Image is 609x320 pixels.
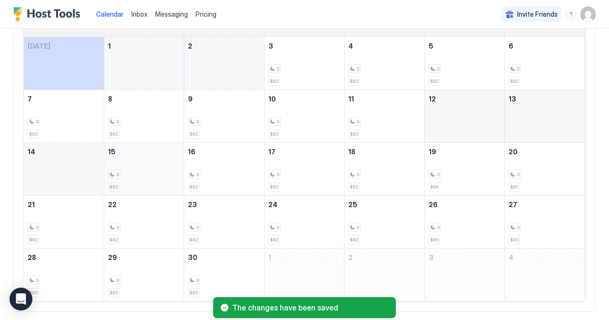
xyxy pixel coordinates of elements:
span: 3 [356,171,359,178]
span: 17 [268,148,275,156]
span: 29 [108,253,117,261]
span: $82 [189,290,198,296]
span: 3 [196,224,199,230]
a: September 27, 2025 [505,196,585,213]
a: September 9, 2025 [184,90,264,108]
span: 2 [276,66,279,72]
span: 7 [28,95,32,103]
span: $82 [109,131,118,137]
td: September 25, 2025 [344,195,424,248]
td: October 1, 2025 [264,248,344,301]
span: 26 [429,200,438,209]
a: September 12, 2025 [425,90,504,108]
a: October 4, 2025 [505,249,585,266]
td: September 13, 2025 [505,90,585,142]
span: The changes have been saved [232,303,388,312]
a: Host Tools Logo [13,7,85,21]
span: $82 [189,237,198,243]
a: October 2, 2025 [344,249,424,266]
div: User profile [580,7,596,22]
span: 22 [108,200,117,209]
span: 2 [517,66,520,72]
a: October 1, 2025 [265,249,344,266]
span: $82 [109,184,118,190]
span: $87 [510,184,518,190]
span: 3 [196,171,199,178]
a: September 28, 2025 [24,249,104,266]
span: $82 [510,78,519,84]
span: 3 [276,119,279,125]
span: 18 [348,148,355,156]
a: September 18, 2025 [344,143,424,160]
td: September 10, 2025 [264,90,344,142]
a: September 23, 2025 [184,196,264,213]
a: September 17, 2025 [265,143,344,160]
span: 3 [36,277,39,283]
span: 3 [437,171,440,178]
span: $82 [109,290,118,296]
span: 19 [429,148,436,156]
span: $82 [350,78,358,84]
td: September 9, 2025 [184,90,264,142]
span: 16 [188,148,196,156]
span: $82 [350,237,358,243]
td: September 22, 2025 [104,195,184,248]
span: 2 [437,66,440,72]
span: 14 [28,148,35,156]
span: 8 [108,95,112,103]
td: September 24, 2025 [264,195,344,248]
span: 23 [188,200,197,209]
span: 3 [116,171,119,178]
span: 3 [356,119,359,125]
span: 2 [348,253,353,261]
span: Invite Friends [517,10,558,19]
span: 3 [36,224,39,230]
span: $82 [189,184,198,190]
td: September 16, 2025 [184,142,264,195]
span: 9 [188,95,193,103]
a: September 26, 2025 [425,196,504,213]
a: September 6, 2025 [505,37,585,55]
span: 21 [28,200,35,209]
span: $82 [270,131,278,137]
td: September 2, 2025 [184,37,264,90]
span: $82 [270,237,278,243]
td: October 4, 2025 [505,248,585,301]
span: 6 [509,42,513,50]
span: $82 [109,237,118,243]
span: 3 [429,253,433,261]
a: September 19, 2025 [425,143,504,160]
span: 27 [509,200,517,209]
a: September 7, 2025 [24,90,104,108]
td: September 6, 2025 [505,37,585,90]
span: 3 [116,119,119,125]
td: August 31, 2025 [24,37,104,90]
span: 11 [348,95,354,103]
span: $84 [430,184,439,190]
a: September 30, 2025 [184,249,264,266]
a: August 31, 2025 [24,37,104,55]
span: 3 [116,277,119,283]
span: 3 [36,119,39,125]
span: 13 [509,95,516,103]
td: September 30, 2025 [184,248,264,301]
td: September 7, 2025 [24,90,104,142]
td: September 20, 2025 [505,142,585,195]
td: October 3, 2025 [424,248,504,301]
a: September 11, 2025 [344,90,424,108]
span: 2 [188,42,192,50]
span: $89 [430,237,439,243]
a: Inbox [131,9,147,19]
span: 28 [28,253,36,261]
td: September 23, 2025 [184,195,264,248]
a: September 14, 2025 [24,143,104,160]
span: $82 [270,78,278,84]
span: 4 [509,253,513,261]
a: September 2, 2025 [184,37,264,55]
span: 3 [196,119,199,125]
span: $82 [29,237,38,243]
span: [DATE] [28,42,50,50]
span: $82 [29,290,38,296]
span: 2 [356,66,359,72]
